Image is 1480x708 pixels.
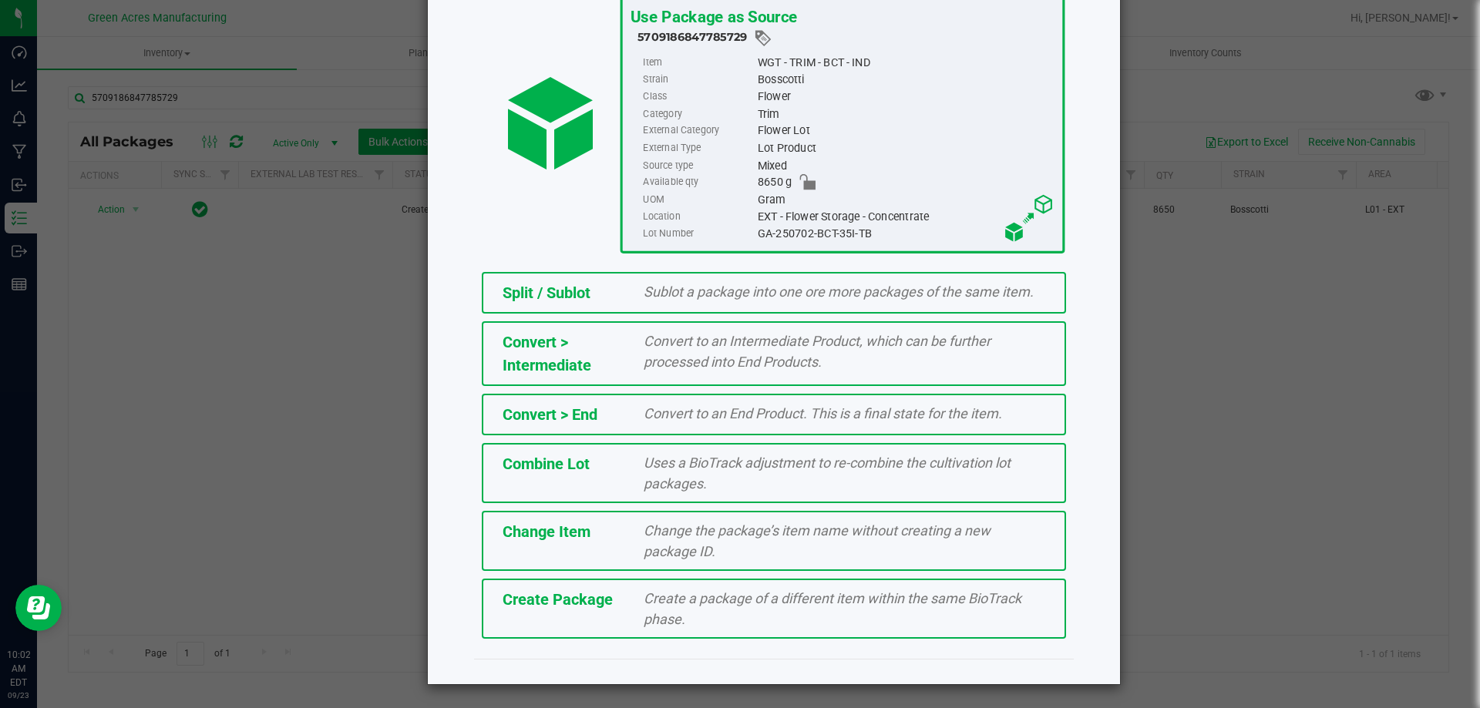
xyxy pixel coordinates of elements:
[637,29,1054,48] div: 5709186847785729
[757,89,1054,106] div: Flower
[757,174,791,191] span: 8650 g
[644,522,991,559] span: Change the package’s item name without creating a new package ID.
[757,225,1054,242] div: GA-250702-BCT-35I-TB
[757,208,1054,225] div: EXT - Flower Storage - Concentrate
[503,333,591,374] span: Convert > Intermediate
[503,590,613,609] span: Create Package
[643,122,754,139] label: External Category
[644,590,1021,627] span: Create a package of a different item within the same BioTrack phase.
[757,191,1054,208] div: Gram
[757,54,1054,71] div: WGT - TRIM - BCT - IND
[757,106,1054,122] div: Trim
[503,405,597,424] span: Convert > End
[643,71,754,88] label: Strain
[15,585,62,631] iframe: Resource center
[643,225,754,242] label: Lot Number
[644,455,1011,492] span: Uses a BioTrack adjustment to re-combine the cultivation lot packages.
[644,333,991,370] span: Convert to an Intermediate Product, which can be further processed into End Products.
[643,54,754,71] label: Item
[757,122,1054,139] div: Flower Lot
[757,139,1054,156] div: Lot Product
[757,71,1054,88] div: Bosscotti
[503,455,590,473] span: Combine Lot
[503,284,590,302] span: Split / Sublot
[643,89,754,106] label: Class
[643,191,754,208] label: UOM
[644,284,1034,300] span: Sublot a package into one ore more packages of the same item.
[757,157,1054,174] div: Mixed
[644,405,1002,421] span: Convert to an End Product. This is a final state for the item.
[643,139,754,156] label: External Type
[503,522,590,541] span: Change Item
[643,174,754,191] label: Available qty
[643,208,754,225] label: Location
[630,7,796,26] span: Use Package as Source
[643,157,754,174] label: Source type
[643,106,754,122] label: Category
